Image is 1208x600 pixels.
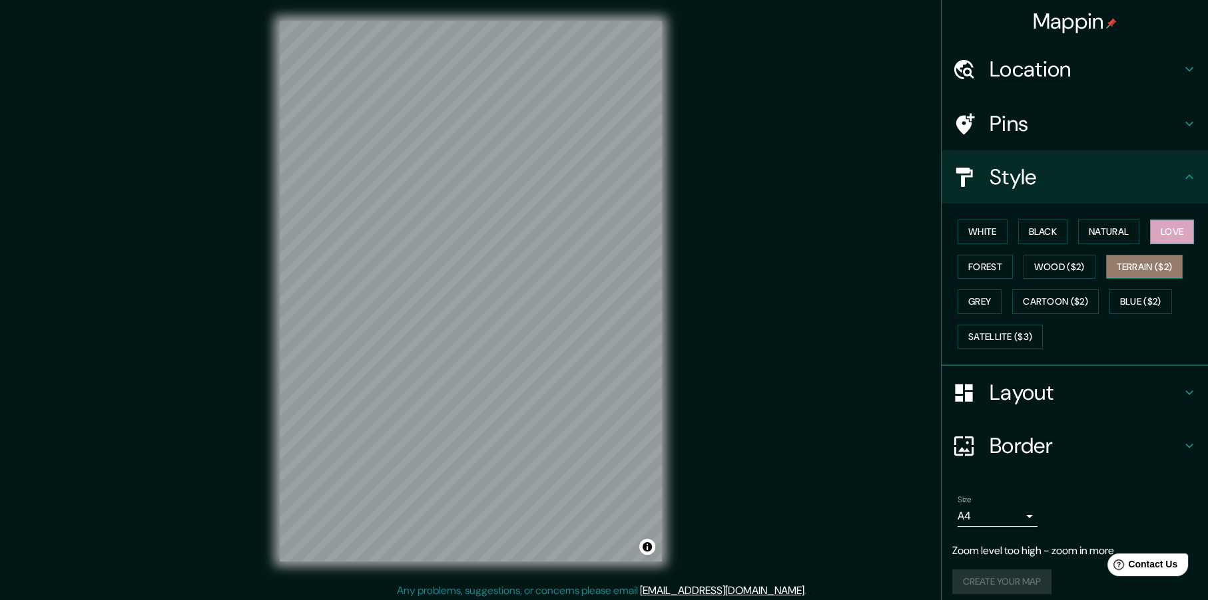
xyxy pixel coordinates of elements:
[990,432,1181,459] h4: Border
[958,494,972,506] label: Size
[958,325,1043,349] button: Satellite ($3)
[806,583,808,599] div: .
[958,289,1002,314] button: Grey
[1024,255,1095,279] button: Wood ($2)
[1012,289,1099,314] button: Cartoon ($2)
[942,366,1208,419] div: Layout
[942,43,1208,96] div: Location
[1018,220,1068,244] button: Black
[958,255,1013,279] button: Forest
[1109,289,1172,314] button: Blue ($2)
[942,97,1208,150] div: Pins
[808,583,811,599] div: .
[942,150,1208,204] div: Style
[639,539,655,555] button: Toggle attribution
[952,543,1197,559] p: Zoom level too high - zoom in more
[1150,220,1194,244] button: Love
[1078,220,1139,244] button: Natural
[1033,8,1117,35] h4: Mappin
[990,56,1181,82] h4: Location
[990,110,1181,137] h4: Pins
[958,506,1038,527] div: A4
[1106,255,1183,279] button: Terrain ($2)
[958,220,1008,244] button: White
[1106,18,1117,29] img: pin-icon.png
[990,164,1181,190] h4: Style
[280,21,662,561] canvas: Map
[942,419,1208,472] div: Border
[397,583,806,599] p: Any problems, suggestions, or concerns please email .
[1089,548,1193,585] iframe: Help widget launcher
[990,379,1181,406] h4: Layout
[640,583,804,597] a: [EMAIL_ADDRESS][DOMAIN_NAME]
